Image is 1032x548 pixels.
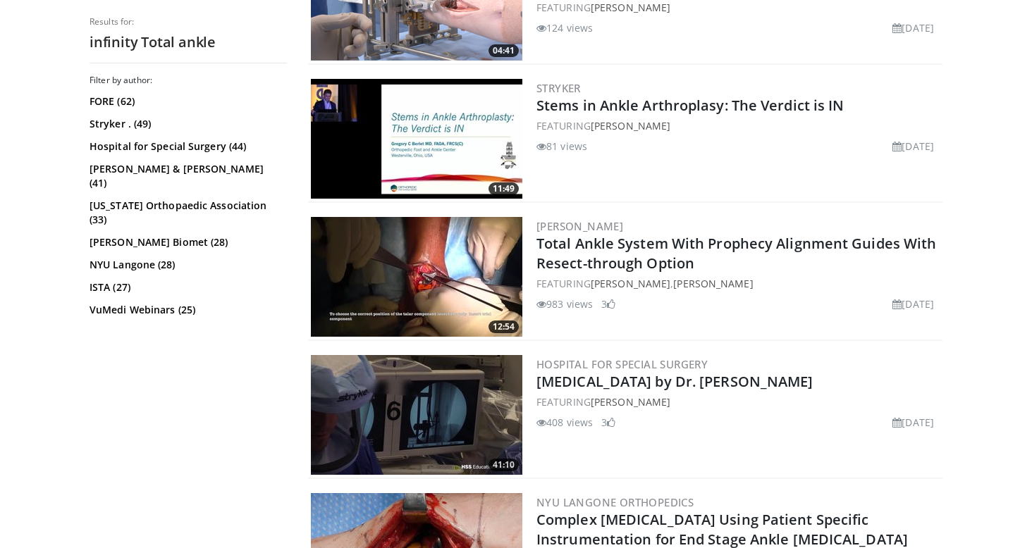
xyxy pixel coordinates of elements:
[311,217,522,337] a: 12:54
[591,277,670,290] a: [PERSON_NAME]
[536,139,587,154] li: 81 views
[311,217,522,337] img: 9a53508d-5792-4e80-ab41-88414c2012c5.300x170_q85_crop-smart_upscale.jpg
[892,415,934,430] li: [DATE]
[536,357,708,371] a: Hospital for Special Surgery
[90,16,287,27] p: Results for:
[892,139,934,154] li: [DATE]
[489,44,519,57] span: 04:41
[536,297,593,311] li: 983 views
[601,297,615,311] li: 3
[90,75,287,86] h3: Filter by author:
[90,162,283,190] a: [PERSON_NAME] & [PERSON_NAME] (41)
[591,119,670,132] a: [PERSON_NAME]
[90,199,283,227] a: [US_STATE] Orthopaedic Association (33)
[536,118,940,133] div: FEATURING
[311,355,522,475] a: 41:10
[90,139,283,154] a: Hospital for Special Surgery (44)
[90,258,283,272] a: NYU Langone (28)
[536,234,936,273] a: Total Ankle System With Prophecy Alignment Guides With Resect-through Option
[536,96,844,115] a: Stems in Ankle Arthroplasy: The Verdict is IN
[311,79,522,199] img: 579fff7c-9d41-4894-b6d2-155b7348280f.300x170_q85_crop-smart_upscale.jpg
[536,415,593,430] li: 408 views
[536,276,940,291] div: FEATURING ,
[90,94,283,108] a: FORE (62)
[591,395,670,409] a: [PERSON_NAME]
[489,459,519,471] span: 41:10
[591,1,670,14] a: [PERSON_NAME]
[536,372,813,391] a: [MEDICAL_DATA] by Dr. [PERSON_NAME]
[536,394,940,409] div: FEATURING
[536,81,581,95] a: Stryker
[90,117,283,131] a: Stryker . (49)
[90,280,283,294] a: ISTA (27)
[90,33,287,51] h2: infinity Total ankle
[489,182,519,195] span: 11:49
[601,415,615,430] li: 3
[90,235,283,249] a: [PERSON_NAME] Biomet (28)
[311,79,522,199] a: 11:49
[536,20,593,35] li: 124 views
[536,495,694,509] a: NYU Langone Orthopedics
[536,219,623,233] a: [PERSON_NAME]
[892,20,934,35] li: [DATE]
[489,320,519,333] span: 12:54
[892,297,934,311] li: [DATE]
[311,355,522,475] img: 8511029b-7488-479a-9411-e7a0c43702b4.300x170_q85_crop-smart_upscale.jpg
[673,277,753,290] a: [PERSON_NAME]
[90,303,283,317] a: VuMedi Webinars (25)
